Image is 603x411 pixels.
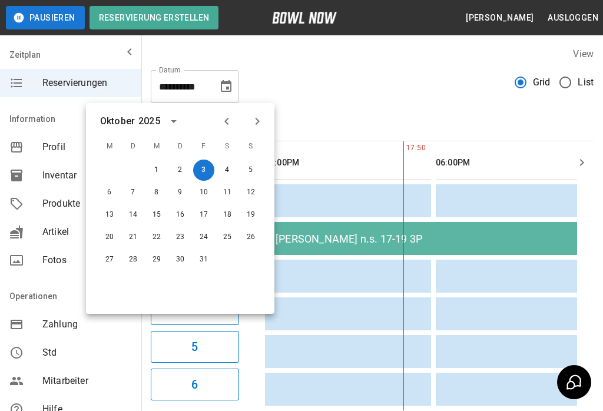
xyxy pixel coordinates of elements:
[578,75,594,90] span: List
[42,346,132,360] span: Std
[146,227,167,248] button: 22. Okt. 2025
[122,249,144,270] button: 28. Okt. 2025
[436,146,602,180] th: 06:00PM
[170,182,191,203] button: 9. Okt. 2025
[170,135,191,158] span: D
[170,204,191,226] button: 16. Okt. 2025
[193,249,214,270] button: 31. Okt. 2025
[42,168,132,183] span: Inventar
[191,375,198,394] h6: 6
[217,227,238,248] button: 25. Okt. 2025
[240,204,261,226] button: 19. Okt. 2025
[193,204,214,226] button: 17. Okt. 2025
[90,6,219,29] button: Reservierung erstellen
[42,197,132,211] span: Produkte
[138,114,160,128] div: 2025
[461,7,538,29] button: [PERSON_NAME]
[193,135,214,158] span: F
[42,317,132,332] span: Zahlung
[543,7,603,29] button: Ausloggen
[151,112,594,141] div: inventory tabs
[276,233,596,245] div: [PERSON_NAME] n.s. 17-19 3P
[191,337,198,356] h6: 5
[6,6,85,29] button: Pausieren
[217,182,238,203] button: 11. Okt. 2025
[99,249,120,270] button: 27. Okt. 2025
[99,227,120,248] button: 20. Okt. 2025
[240,182,261,203] button: 12. Okt. 2025
[533,75,551,90] span: Grid
[217,160,238,181] button: 4. Okt. 2025
[403,142,406,154] span: 17:50
[146,204,167,226] button: 15. Okt. 2025
[214,75,238,98] button: Choose date, selected date is 3. Okt. 2025
[151,331,239,363] button: 5
[240,135,261,158] span: S
[193,160,214,181] button: 3. Okt. 2025
[265,146,431,180] th: 05:00PM
[99,135,120,158] span: M
[217,135,238,158] span: S
[151,369,239,400] button: 6
[146,249,167,270] button: 29. Okt. 2025
[170,249,191,270] button: 30. Okt. 2025
[240,160,261,181] button: 5. Okt. 2025
[42,76,132,90] span: Reservierungen
[240,227,261,248] button: 26. Okt. 2025
[42,225,132,239] span: Artikel
[122,135,144,158] span: D
[217,111,237,131] button: Previous month
[170,227,191,248] button: 23. Okt. 2025
[146,135,167,158] span: M
[217,204,238,226] button: 18. Okt. 2025
[146,182,167,203] button: 8. Okt. 2025
[193,227,214,248] button: 24. Okt. 2025
[573,48,594,59] label: View
[170,160,191,181] button: 2. Okt. 2025
[99,182,120,203] button: 6. Okt. 2025
[122,227,144,248] button: 21. Okt. 2025
[42,374,132,388] span: Mitarbeiter
[272,12,337,24] img: logo
[146,160,167,181] button: 1. Okt. 2025
[193,182,214,203] button: 10. Okt. 2025
[99,204,120,226] button: 13. Okt. 2025
[122,204,144,226] button: 14. Okt. 2025
[42,253,132,267] span: Fotos
[122,182,144,203] button: 7. Okt. 2025
[42,140,132,154] span: Profil
[247,111,267,131] button: Next month
[164,111,184,131] button: calendar view is open, switch to year view
[100,114,135,128] div: Oktober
